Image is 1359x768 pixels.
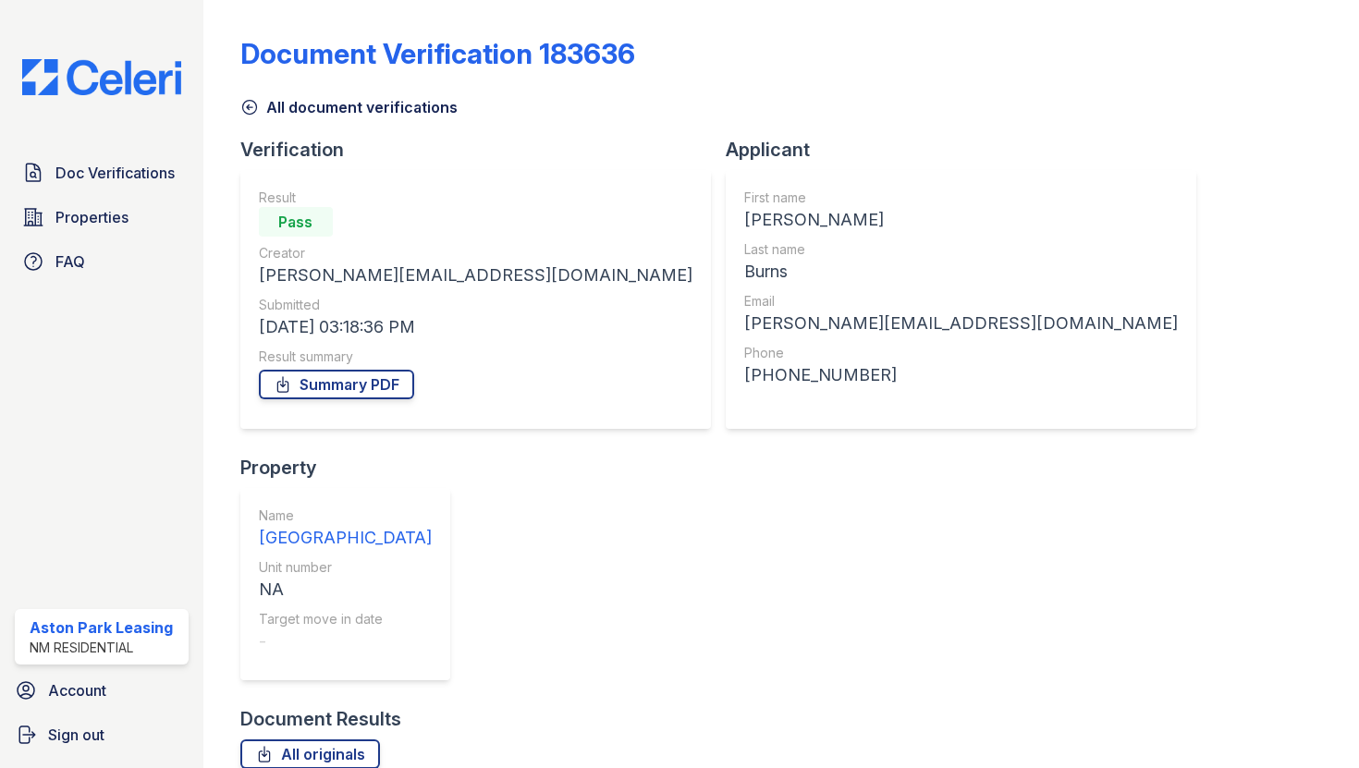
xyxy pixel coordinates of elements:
div: NA [259,577,432,603]
div: Target move in date [259,610,432,628]
div: Result summary [259,347,692,366]
div: Aston Park Leasing [30,616,173,639]
div: Property [240,455,465,481]
div: [PHONE_NUMBER] [744,362,1178,388]
span: Account [48,679,106,701]
span: FAQ [55,250,85,273]
span: Properties [55,206,129,228]
div: [PERSON_NAME] [744,207,1178,233]
div: [PERSON_NAME][EMAIL_ADDRESS][DOMAIN_NAME] [259,262,692,288]
a: FAQ [15,243,189,280]
a: Doc Verifications [15,154,189,191]
div: Name [259,506,432,525]
div: Last name [744,240,1178,259]
div: [DATE] 03:18:36 PM [259,314,692,340]
div: Pass [259,207,333,237]
div: [GEOGRAPHIC_DATA] [259,525,432,551]
span: Doc Verifications [55,162,175,184]
div: First name [744,189,1178,207]
div: NM Residential [30,639,173,657]
div: - [259,628,432,654]
a: Name [GEOGRAPHIC_DATA] [259,506,432,551]
div: Submitted [259,296,692,314]
a: Account [7,672,196,709]
div: Burns [744,259,1178,285]
img: CE_Logo_Blue-a8612792a0a2168367f1c8372b55b34899dd931a85d93a1a3d3e32e68fde9ad4.png [7,59,196,95]
a: Summary PDF [259,370,414,399]
a: All document verifications [240,96,458,118]
div: Creator [259,244,692,262]
a: Properties [15,199,189,236]
div: Result [259,189,692,207]
a: Sign out [7,716,196,753]
div: Applicant [726,137,1211,163]
div: [PERSON_NAME][EMAIL_ADDRESS][DOMAIN_NAME] [744,311,1178,336]
div: Unit number [259,558,432,577]
div: Document Results [240,706,401,732]
div: Phone [744,344,1178,362]
div: Email [744,292,1178,311]
div: Document Verification 183636 [240,37,635,70]
span: Sign out [48,724,104,746]
div: Verification [240,137,726,163]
